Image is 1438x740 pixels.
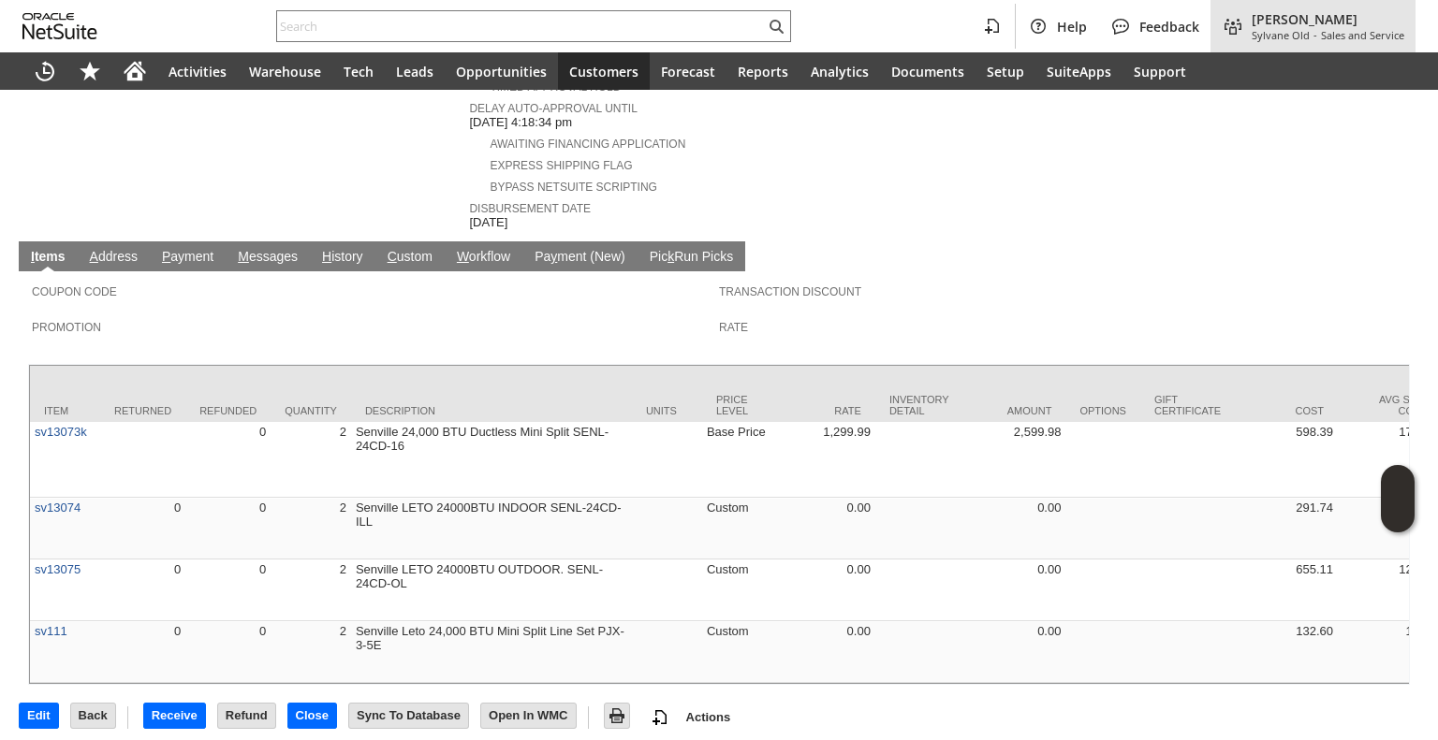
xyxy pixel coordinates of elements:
[144,704,205,728] input: Receive
[1235,498,1338,559] td: 291.74
[35,425,87,439] a: sv13073k
[716,394,758,416] div: Price Level
[100,498,185,559] td: 0
[1249,405,1324,416] div: Cost
[351,621,632,683] td: Senville Leto 24,000 BTU Mini Split Line Set PJX-3-5E
[288,704,336,728] input: Close
[271,422,351,498] td: 2
[351,498,632,559] td: Senville LETO 24000BTU INDOOR SENL-24CD-ILL
[1035,52,1123,90] a: SuiteApps
[157,249,218,267] a: Payment
[445,52,558,90] a: Opportunities
[317,249,368,267] a: History
[22,52,67,90] a: Recent Records
[271,559,351,621] td: 2
[650,52,726,90] a: Forecast
[249,63,321,80] span: Warehouse
[1252,28,1310,42] span: Sylvane Old
[271,621,351,683] td: 2
[976,405,1051,416] div: Amount
[490,138,685,151] a: Awaiting Financing Application
[962,422,1065,498] td: 2,599.98
[880,52,976,90] a: Documents
[719,285,861,298] a: Transaction Discount
[32,321,101,334] a: Promotion
[891,63,964,80] span: Documents
[26,249,70,267] a: Items
[169,63,227,80] span: Activities
[44,405,86,416] div: Item
[1321,28,1404,42] span: Sales and Service
[1313,28,1317,42] span: -
[322,249,331,264] span: H
[811,63,869,80] span: Analytics
[185,498,271,559] td: 0
[1386,245,1408,268] a: Unrolled view on
[490,181,656,194] a: Bypass NetSuite Scripting
[351,422,632,498] td: Senville 24,000 BTU Ductless Mini Split SENL-24CD-16
[285,405,337,416] div: Quantity
[962,621,1065,683] td: 0.00
[100,621,185,683] td: 0
[1134,63,1186,80] span: Support
[649,706,671,729] img: add-record.svg
[1235,621,1338,683] td: 132.60
[349,704,468,728] input: Sync To Database
[558,52,650,90] a: Customers
[1047,63,1111,80] span: SuiteApps
[457,249,469,264] span: W
[35,501,81,515] a: sv13074
[332,52,385,90] a: Tech
[962,498,1065,559] td: 0.00
[1139,18,1199,36] span: Feedback
[22,13,97,39] svg: logo
[469,202,591,215] a: Disbursement Date
[385,52,445,90] a: Leads
[351,559,632,621] td: Senville LETO 24000BTU OUTDOOR. SENL-24CD-OL
[976,52,1035,90] a: Setup
[396,63,433,80] span: Leads
[605,704,629,728] input: Print
[702,621,772,683] td: Custom
[34,60,56,82] svg: Recent Records
[469,115,572,130] span: [DATE] 4:18:34 pm
[469,102,637,115] a: Delay Auto-Approval Until
[271,498,351,559] td: 2
[1252,10,1404,28] span: [PERSON_NAME]
[1123,52,1197,90] a: Support
[1057,18,1087,36] span: Help
[646,405,688,416] div: Units
[185,422,271,498] td: 0
[71,704,115,728] input: Back
[112,52,157,90] a: Home
[1235,559,1338,621] td: 655.11
[185,559,271,621] td: 0
[962,559,1065,621] td: 0.00
[35,562,81,576] a: sv13075
[786,405,861,416] div: Rate
[702,498,772,559] td: Custom
[157,52,238,90] a: Activities
[702,559,772,621] td: Custom
[383,249,437,267] a: Custom
[365,405,618,416] div: Description
[185,621,271,683] td: 0
[772,621,875,683] td: 0.00
[31,249,35,264] span: I
[987,63,1024,80] span: Setup
[100,559,185,621] td: 0
[1079,405,1126,416] div: Options
[35,624,67,638] a: sv111
[452,249,515,267] a: Workflow
[162,249,170,264] span: P
[772,559,875,621] td: 0.00
[530,249,629,267] a: Payment (New)
[32,285,117,298] a: Coupon Code
[702,422,772,498] td: Base Price
[114,405,171,416] div: Returned
[645,249,738,267] a: PickRun Picks
[550,249,557,264] span: y
[1381,465,1415,532] iframe: Click here to launch Oracle Guided Learning Help Panel
[765,15,787,37] svg: Search
[490,159,632,172] a: Express Shipping Flag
